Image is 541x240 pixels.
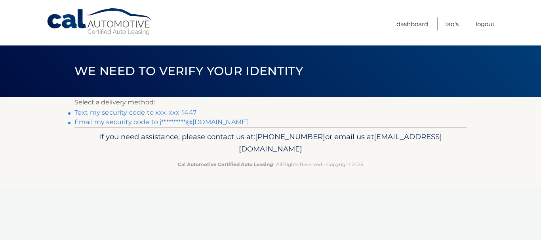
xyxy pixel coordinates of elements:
a: Logout [476,17,495,30]
span: We need to verify your identity [74,64,303,78]
p: If you need assistance, please contact us at: or email us at [80,130,461,156]
strong: Cal Automotive Certified Auto Leasing [178,161,273,167]
a: Text my security code to xxx-xxx-1447 [74,109,196,116]
span: [PHONE_NUMBER] [255,132,325,141]
p: Select a delivery method: [74,97,467,108]
a: Cal Automotive [46,8,153,36]
a: Email my security code to j**********@[DOMAIN_NAME] [74,118,248,126]
a: FAQ's [445,17,459,30]
a: Dashboard [396,17,428,30]
p: - All Rights Reserved - Copyright 2025 [80,160,461,168]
